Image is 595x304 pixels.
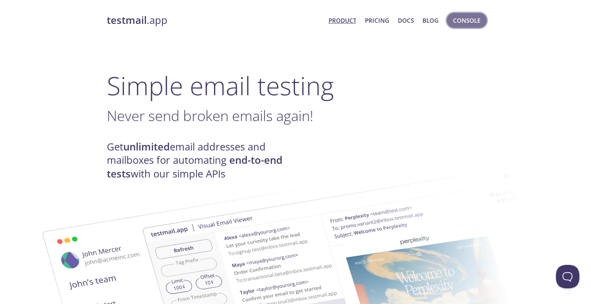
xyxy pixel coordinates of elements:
a: Blog [422,15,439,25]
a: Product [328,15,356,25]
span: Never send broken emails again! [107,106,313,125]
strong: testmail [107,13,147,27]
strong: unlimited [123,140,170,154]
button: Console [447,13,487,28]
a: Docs [398,15,414,25]
iframe: Help Scout Beacon - Open [556,265,579,288]
span: Console [453,15,480,25]
a: Pricing [365,15,389,25]
strong: end-to-end tests [107,153,282,180]
a: testmail.app [107,14,322,27]
h4: Get email addresses and mailboxes for automating with our simple APIs [107,140,298,181]
h1: Simple email testing [107,71,489,101]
